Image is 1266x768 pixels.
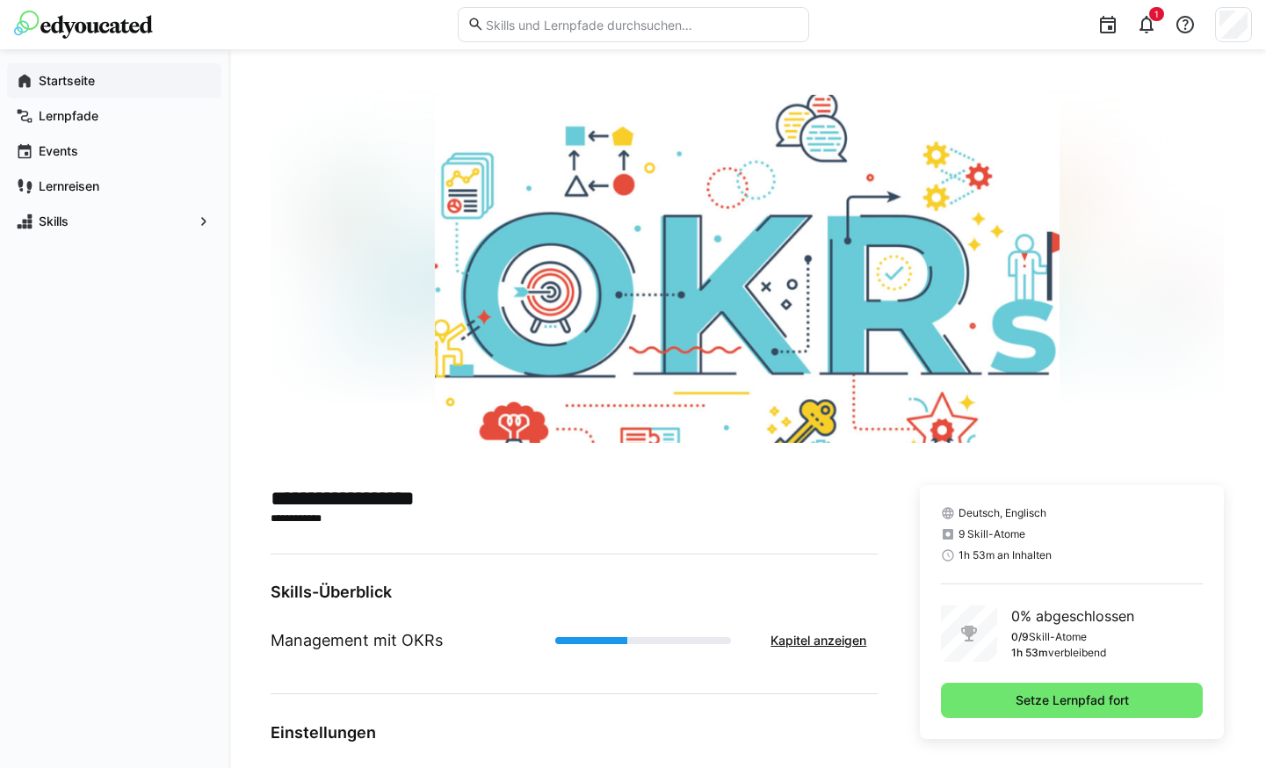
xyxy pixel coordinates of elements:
span: 9 Skill-Atome [959,527,1025,541]
span: Setze Lernpfad fort [1013,692,1132,709]
span: 1h 53m an Inhalten [959,548,1052,562]
p: Skill-Atome [1029,630,1087,644]
span: Kapitel anzeigen [768,632,869,649]
p: 0% abgeschlossen [1011,605,1134,627]
button: Setze Lernpfad fort [941,683,1203,718]
span: Deutsch, Englisch [959,506,1046,520]
p: verbleibend [1048,646,1106,660]
input: Skills und Lernpfade durchsuchen… [484,17,799,33]
span: 1 [1154,9,1159,19]
h3: Einstellungen [271,722,878,743]
p: 1h 53m [1011,646,1048,660]
h3: Skills-Überblick [271,583,878,602]
p: 0/9 [1011,630,1029,644]
button: Kapitel anzeigen [759,623,878,658]
h1: Management mit OKRs [271,629,443,652]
